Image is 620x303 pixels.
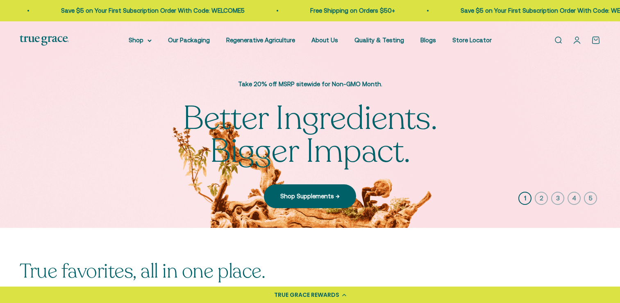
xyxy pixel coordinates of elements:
button: 1 [518,192,531,205]
p: Save $5 on Your First Subscription Order With Code: WELCOME5 [60,6,244,16]
a: Blogs [420,37,436,44]
split-lines: True favorites, all in one place. [20,258,265,285]
button: 3 [551,192,564,205]
a: Free Shipping on Orders $50+ [309,7,394,14]
button: 4 [568,192,581,205]
a: Store Locator [452,37,492,44]
a: Our Packaging [168,37,210,44]
div: TRUE GRACE REWARDS [274,291,339,299]
a: About Us [311,37,338,44]
a: Shop Supplements → [264,184,356,208]
button: 2 [535,192,548,205]
a: Regenerative Agriculture [226,37,295,44]
p: Take 20% off MSRP sitewide for Non-GMO Month. [175,79,445,89]
split-lines: Better Ingredients. Bigger Impact. [183,96,437,174]
a: Quality & Testing [354,37,404,44]
summary: Shop [129,35,152,45]
button: 5 [584,192,597,205]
